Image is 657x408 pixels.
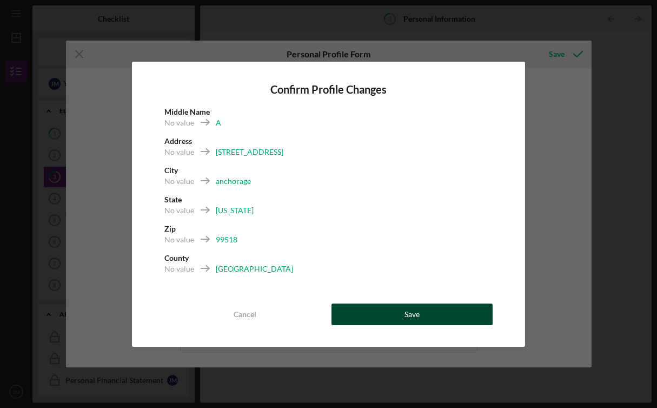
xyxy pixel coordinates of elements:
[216,264,293,274] div: [GEOGRAPHIC_DATA]
[164,195,182,204] b: State
[164,205,194,216] div: No value
[164,234,194,245] div: No value
[164,253,189,262] b: County
[164,83,493,96] h4: Confirm Profile Changes
[331,304,493,325] button: Save
[164,117,194,128] div: No value
[164,176,194,187] div: No value
[164,107,210,116] b: Middle Name
[164,147,194,157] div: No value
[164,304,326,325] button: Cancel
[216,205,254,216] div: [US_STATE]
[216,117,221,128] div: A
[404,304,420,325] div: Save
[216,234,237,245] div: 99518
[234,304,256,325] div: Cancel
[216,147,283,157] div: [STREET_ADDRESS]
[164,136,192,146] b: Address
[216,176,251,187] div: anchorage
[164,264,194,274] div: No value
[164,166,178,175] b: City
[164,224,176,233] b: Zip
